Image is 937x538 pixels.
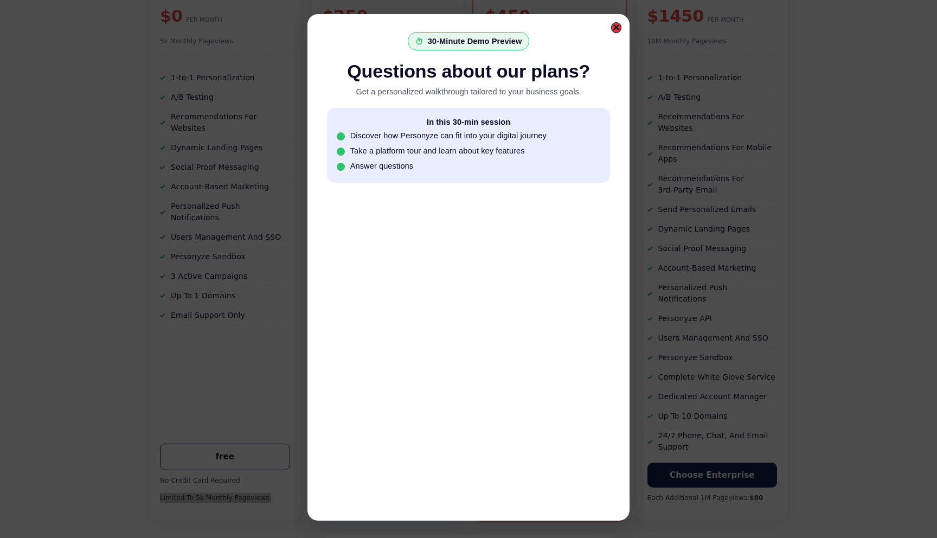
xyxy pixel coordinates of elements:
div: Questions about our plans? [327,60,610,82]
div: Answer questions [350,162,414,170]
iframe: Select a Date & Time - Calendly [327,200,610,508]
div: In this 30-min session [337,118,600,126]
div: Discover how Personyze can fit into your digital journey [350,131,547,140]
div: ⏱ [415,37,423,46]
div: 30-Minute Demo Preview [428,37,522,46]
div: Close [611,22,621,33]
div: Take a platform tour and learn about key features [350,146,525,155]
div: Get a personalized walkthrough tailored to your business goals. [327,86,610,98]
